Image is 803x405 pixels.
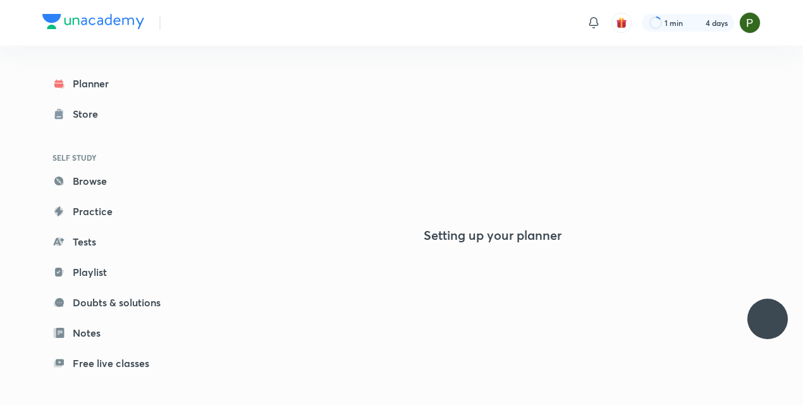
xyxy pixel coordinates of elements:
[73,106,106,121] div: Store
[42,290,189,315] a: Doubts & solutions
[760,311,775,327] img: ttu
[616,17,627,28] img: avatar
[690,16,703,29] img: streak
[42,101,189,127] a: Store
[42,259,189,285] a: Playlist
[42,199,189,224] a: Practice
[42,351,189,376] a: Free live classes
[42,320,189,346] a: Notes
[42,229,189,254] a: Tests
[739,12,761,34] img: Piyush Pandey
[42,71,189,96] a: Planner
[42,147,189,168] h6: SELF STUDY
[42,14,144,32] a: Company Logo
[611,13,632,33] button: avatar
[42,14,144,29] img: Company Logo
[424,228,561,243] h4: Setting up your planner
[42,168,189,194] a: Browse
